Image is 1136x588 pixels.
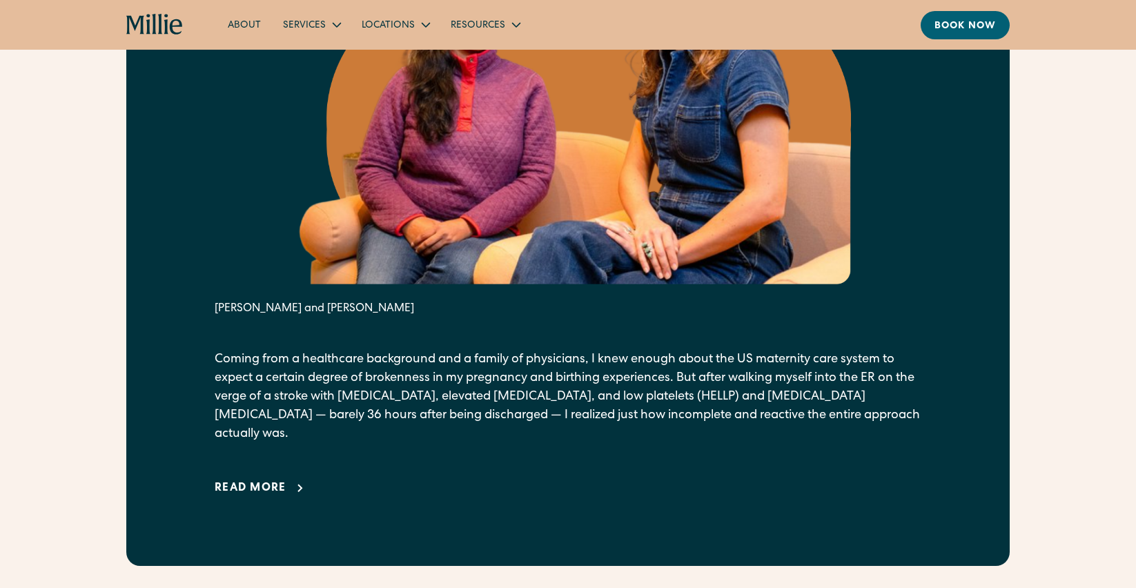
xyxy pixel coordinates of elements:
a: Book now [921,11,1010,39]
div: Book now [934,19,996,34]
div: Services [283,19,326,33]
div: Read more [215,480,286,497]
div: Resources [451,19,505,33]
a: Read more [215,480,309,497]
div: Locations [351,13,440,36]
div: Locations [362,19,415,33]
div: Services [272,13,351,36]
div: [PERSON_NAME] and [PERSON_NAME] [215,301,921,317]
a: home [126,14,184,36]
a: About [217,13,272,36]
p: Coming from a healthcare background and a family of physicians, I knew enough about the US matern... [215,351,921,444]
div: Resources [440,13,530,36]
